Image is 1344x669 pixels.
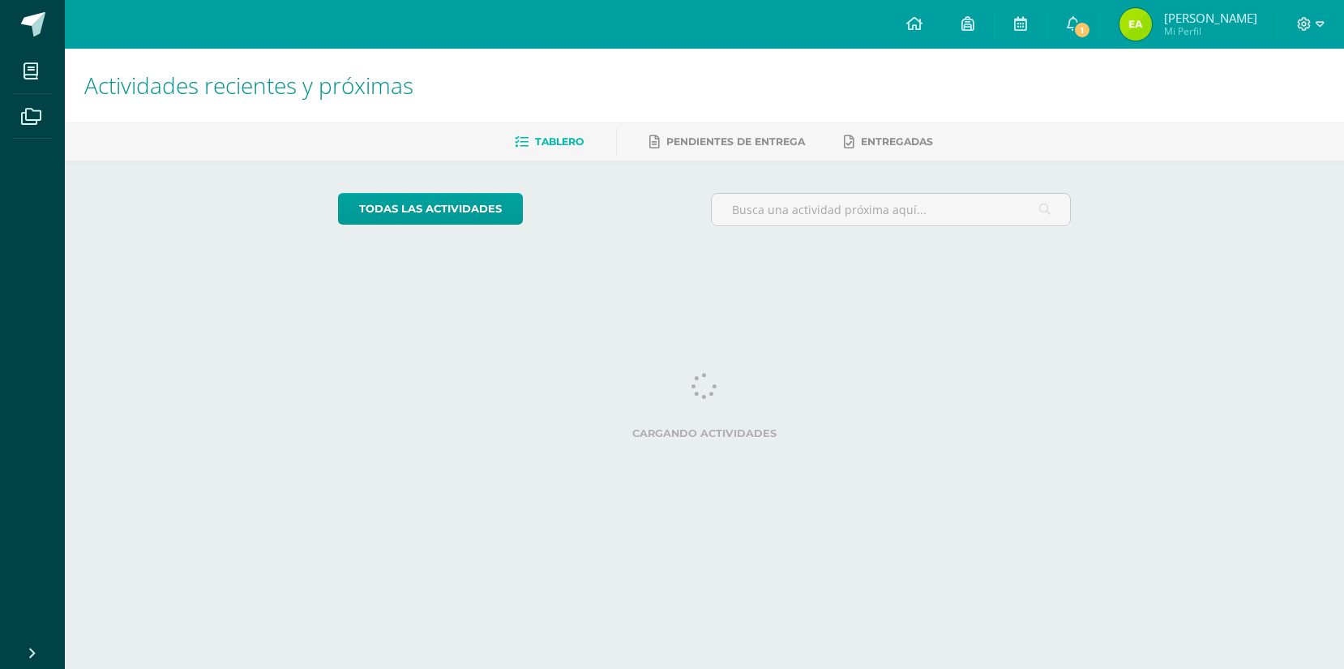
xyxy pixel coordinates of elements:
[712,194,1071,225] input: Busca una actividad próxima aquí...
[1073,21,1091,39] span: 1
[515,129,584,155] a: Tablero
[649,129,805,155] a: Pendientes de entrega
[338,193,523,225] a: todas las Actividades
[1164,10,1257,26] span: [PERSON_NAME]
[844,129,933,155] a: Entregadas
[666,135,805,148] span: Pendientes de entrega
[1119,8,1152,41] img: 4c2a7abacd59fa5c976236ee5449419b.png
[84,70,413,101] span: Actividades recientes y próximas
[535,135,584,148] span: Tablero
[861,135,933,148] span: Entregadas
[338,427,1072,440] label: Cargando actividades
[1164,24,1257,38] span: Mi Perfil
